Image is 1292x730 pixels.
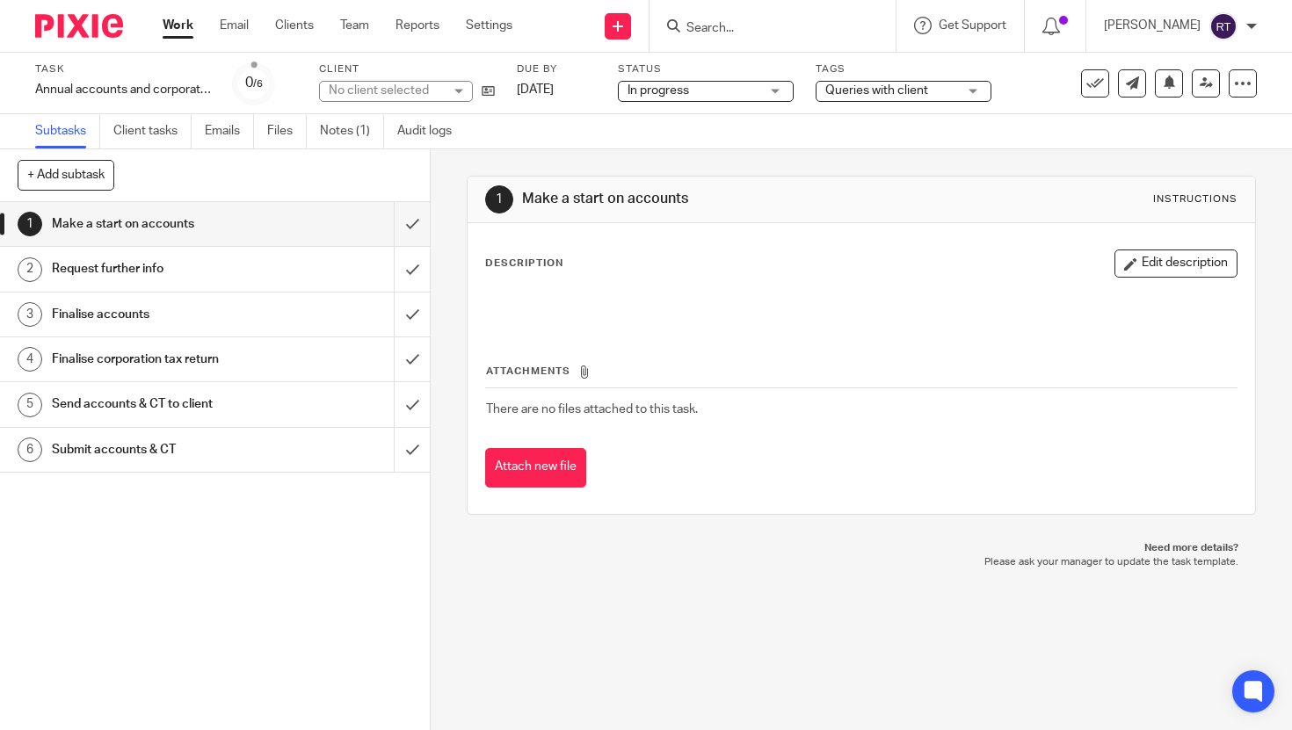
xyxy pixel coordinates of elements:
p: Description [485,257,563,271]
span: [DATE] [517,83,554,96]
label: Status [618,62,794,76]
a: Audit logs [397,114,465,148]
button: + Add subtask [18,160,114,190]
button: Edit description [1114,249,1238,278]
img: svg%3E [1209,12,1238,40]
label: Task [35,62,211,76]
img: Pixie [35,14,123,38]
div: 5 [18,393,42,417]
span: In progress [628,84,689,97]
span: Queries with client [825,84,928,97]
a: Team [340,17,369,34]
div: 4 [18,347,42,372]
a: Email [220,17,249,34]
div: 1 [18,212,42,236]
h1: Make a start on accounts [522,190,898,208]
a: Settings [466,17,512,34]
span: There are no files attached to this task. [486,403,698,416]
a: Subtasks [35,114,100,148]
a: Notes (1) [320,114,384,148]
div: No client selected [329,82,443,99]
button: Attach new file [485,448,586,488]
input: Search [685,21,843,37]
label: Client [319,62,495,76]
div: Instructions [1153,192,1238,206]
h1: Make a start on accounts [52,211,268,237]
a: Files [267,114,307,148]
div: 3 [18,302,42,327]
h1: Finalise corporation tax return [52,346,268,372]
small: /6 [253,79,263,89]
div: Annual accounts and corporation tax return [35,81,211,98]
label: Due by [517,62,596,76]
p: Need more details? [484,541,1238,555]
span: Get Support [939,19,1006,32]
div: 2 [18,257,42,282]
div: 6 [18,437,42,462]
a: Client tasks [113,114,192,148]
a: Reports [396,17,439,34]
h1: Send accounts & CT to client [52,391,268,417]
h1: Request further info [52,256,268,282]
p: Please ask your manager to update the task template. [484,555,1238,569]
p: [PERSON_NAME] [1104,17,1201,34]
h1: Submit accounts & CT [52,437,268,463]
div: 0 [245,73,263,93]
a: Work [163,17,193,34]
a: Emails [205,114,254,148]
span: Attachments [486,366,570,376]
h1: Finalise accounts [52,301,268,328]
a: Clients [275,17,314,34]
label: Tags [816,62,991,76]
div: 1 [485,185,513,213]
